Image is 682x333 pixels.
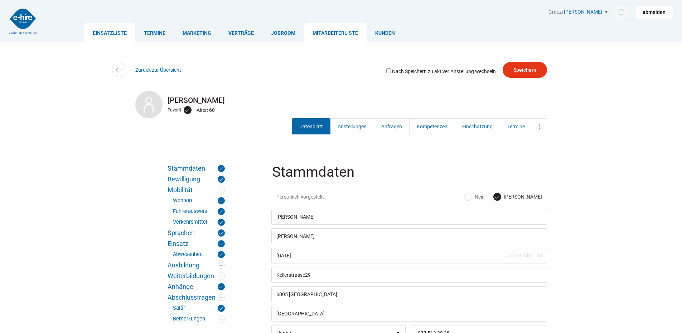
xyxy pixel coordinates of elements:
[635,6,673,19] a: abmelden
[173,251,225,258] a: Abwesenheit
[168,165,225,172] a: Stammdaten
[465,193,485,200] label: Nein
[271,306,547,322] input: Land
[500,118,532,134] a: Termine
[262,23,304,42] a: Jobroom
[409,118,455,134] a: Kompetenzen
[168,262,225,269] a: Ausbildung
[617,8,626,17] img: icon-notification.svg
[135,23,174,42] a: Termine
[385,67,496,74] label: Nach Speichern zu aktiver Anstellung wechseln
[271,209,547,225] input: Vorname
[168,272,225,280] a: Weiterbildungen
[271,228,547,244] input: Nachname
[503,62,547,78] input: Speichern
[271,267,547,283] input: Strasse / CO. Adresse
[455,118,500,134] a: Einschätzung
[173,219,225,226] a: Verkehrsmittel
[168,186,225,194] a: Mobilität
[135,96,547,105] h2: [PERSON_NAME]
[9,9,37,34] img: logo2.png
[276,193,364,200] span: Persönlich vorgestellt
[564,9,602,15] a: [PERSON_NAME]
[494,193,542,200] label: [PERSON_NAME]
[271,248,547,263] input: Geburtsdatum
[197,105,217,115] div: Alter: 60
[168,229,225,237] a: Sprachen
[386,68,391,73] input: Nach Speichern zu aktiver Anstellung wechseln
[367,23,403,42] a: Kunden
[174,23,220,42] a: Marketing
[173,305,225,312] a: Salär
[173,197,225,204] a: Wohnort
[304,23,367,42] a: Mitarbeiterliste
[168,240,225,247] a: Einsatz
[173,315,225,323] a: Bemerkungen
[220,23,262,42] a: Verträge
[173,208,225,215] a: Führerausweis
[168,283,225,290] a: Anhänge
[168,294,225,301] a: Abschlussfragen
[135,67,181,73] a: Zurück zur Übersicht
[330,118,374,134] a: Anstellungen
[168,176,225,183] a: Bewilligung
[374,118,410,134] a: Anfragen
[271,286,547,302] input: PLZ/Ort
[292,118,330,134] a: Datenblatt
[114,65,124,75] img: icon-arrow-left.svg
[271,165,548,188] legend: Stammdaten
[548,9,673,19] div: Grüezi
[84,23,135,42] a: Einsatzliste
